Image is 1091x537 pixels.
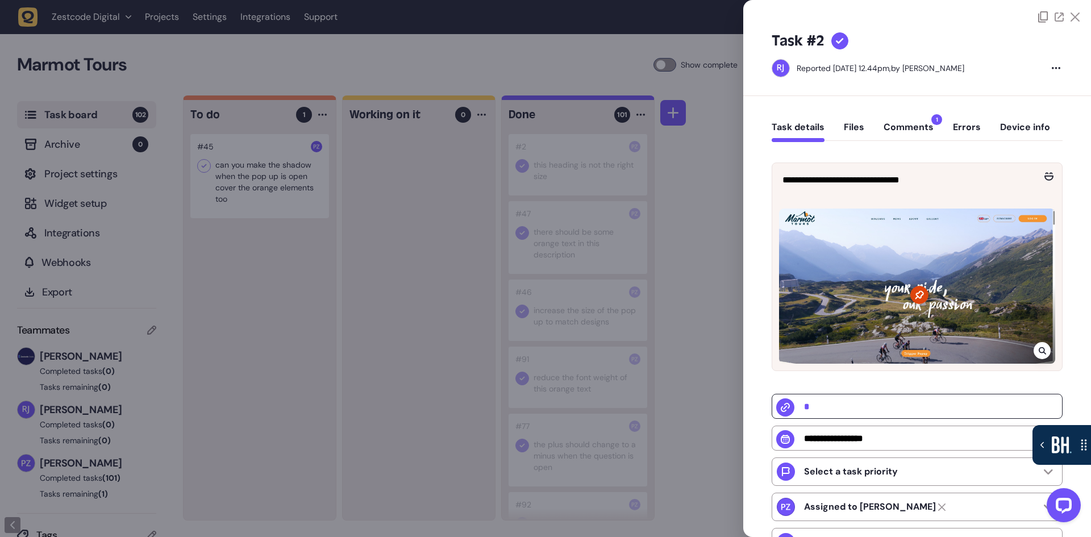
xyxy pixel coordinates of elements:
[1000,122,1050,142] button: Device info
[1038,484,1085,531] iframe: LiveChat chat widget
[772,122,825,142] button: Task details
[804,501,936,513] strong: Paris Zisis
[884,122,934,142] button: Comments
[953,122,981,142] button: Errors
[931,114,942,125] span: 1
[804,466,898,477] p: Select a task priority
[844,122,864,142] button: Files
[797,63,964,74] div: by [PERSON_NAME]
[772,32,825,50] h5: Task #2
[797,63,891,73] div: Reported [DATE] 12.44pm,
[772,60,789,77] img: Riki-leigh Jones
